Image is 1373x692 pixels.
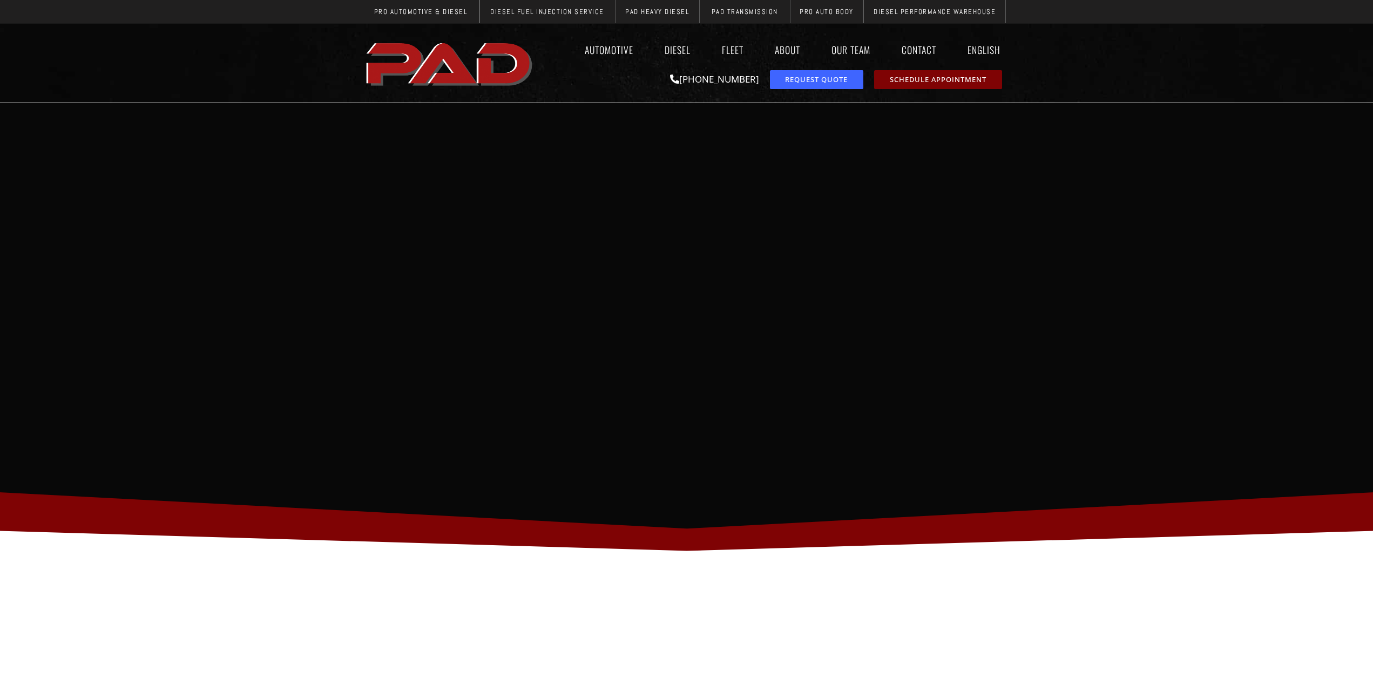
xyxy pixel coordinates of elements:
[574,37,644,62] a: Automotive
[770,70,863,89] a: request a service or repair quote
[712,8,778,15] span: PAD Transmission
[874,70,1002,89] a: schedule repair or service appointment
[363,34,538,92] img: The image shows the word "PAD" in bold, red, uppercase letters with a slight shadow effect.
[890,76,986,83] span: Schedule Appointment
[538,37,1011,62] nav: Menu
[891,37,946,62] a: Contact
[625,8,689,15] span: PAD Heavy Diesel
[957,37,1011,62] a: English
[874,8,996,15] span: Diesel Performance Warehouse
[374,8,468,15] span: Pro Automotive & Diesel
[821,37,881,62] a: Our Team
[654,37,701,62] a: Diesel
[800,8,854,15] span: Pro Auto Body
[712,37,754,62] a: Fleet
[765,37,810,62] a: About
[670,73,759,85] a: [PHONE_NUMBER]
[490,8,604,15] span: Diesel Fuel Injection Service
[363,34,538,92] a: pro automotive and diesel home page
[785,76,848,83] span: Request Quote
